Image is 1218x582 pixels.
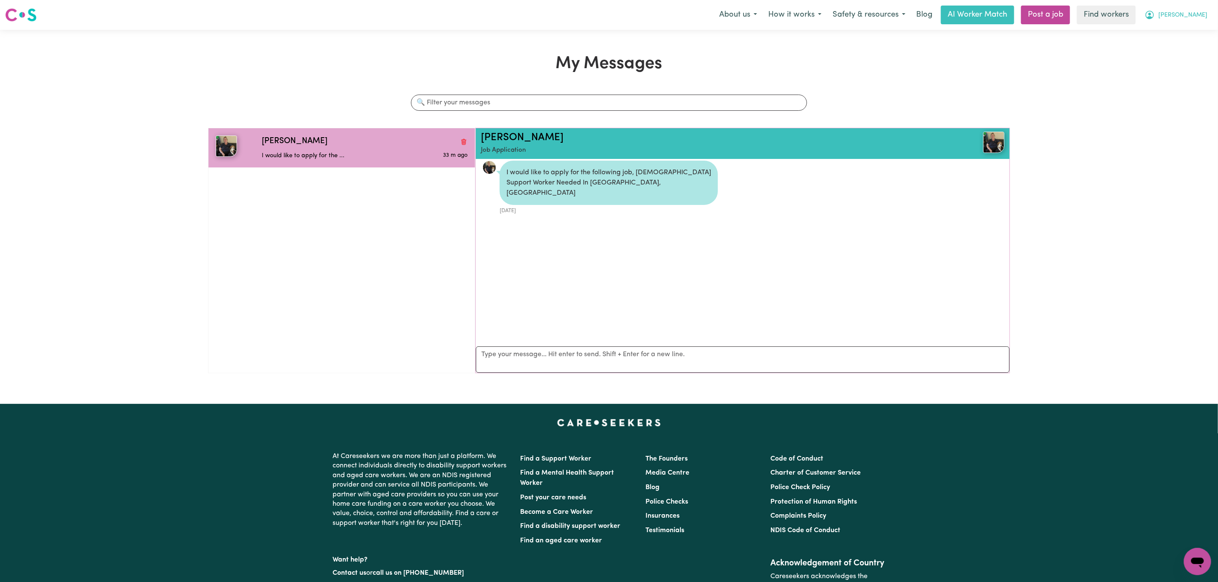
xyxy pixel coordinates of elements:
iframe: Button to launch messaging window, conversation in progress [1184,548,1211,575]
p: Job Application [481,146,917,156]
input: 🔍 Filter your messages [411,95,807,111]
img: Careseekers logo [5,7,37,23]
a: Cherie R [917,132,1004,153]
img: 5AE52171F3C5AC89A784DB13A342BE21_avatar_blob [483,161,496,174]
button: Cherie R[PERSON_NAME]Delete conversationI would like to apply for the ...Message sent on August 5... [208,128,475,167]
p: At Careseekers we are more than just a platform. We connect individuals directly to disability su... [333,448,510,531]
a: AI Worker Match [941,6,1014,24]
a: The Founders [645,455,688,462]
h2: Acknowledgement of Country [770,558,885,568]
a: Contact us [333,570,367,576]
a: Code of Conduct [770,455,823,462]
button: My Account [1139,6,1213,24]
span: Message sent on August 5, 2025 [443,153,468,158]
a: Testimonials [645,527,684,534]
div: [DATE] [500,205,718,215]
a: Post your care needs [521,494,587,501]
button: Delete conversation [460,136,468,147]
a: Blog [645,484,660,491]
a: Charter of Customer Service [770,470,861,476]
a: Careseekers logo [5,5,37,25]
a: [PERSON_NAME] [481,133,564,143]
p: Want help? [333,552,510,565]
a: Post a job [1021,6,1070,24]
p: or [333,565,510,581]
a: Police Checks [645,498,688,505]
span: [PERSON_NAME] [1158,11,1207,20]
a: call us on [PHONE_NUMBER] [373,570,464,576]
a: Police Check Policy [770,484,830,491]
p: I would like to apply for the ... [262,151,399,161]
a: Complaints Policy [770,513,826,519]
a: Blog [911,6,937,24]
a: Insurances [645,513,680,519]
a: Find a disability support worker [521,523,621,530]
a: Find a Mental Health Support Worker [521,470,614,487]
button: How it works [763,6,827,24]
a: Media Centre [645,470,689,476]
div: I would like to apply for the following job, [DEMOGRAPHIC_DATA] Support Worker Needed In [GEOGRAP... [500,161,718,205]
a: Protection of Human Rights [770,498,857,505]
img: Cherie R [216,135,237,157]
a: Careseekers home page [557,419,661,426]
a: Find workers [1077,6,1136,24]
span: [PERSON_NAME] [262,135,327,148]
h1: My Messages [208,54,1010,74]
a: Find an aged care worker [521,537,602,544]
img: View Cherie R's profile [983,132,1004,153]
a: View Cherie R's profile [483,161,496,174]
a: Find a Support Worker [521,455,592,462]
button: About us [714,6,763,24]
a: Become a Care Worker [521,509,593,516]
button: Safety & resources [827,6,911,24]
a: NDIS Code of Conduct [770,527,840,534]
